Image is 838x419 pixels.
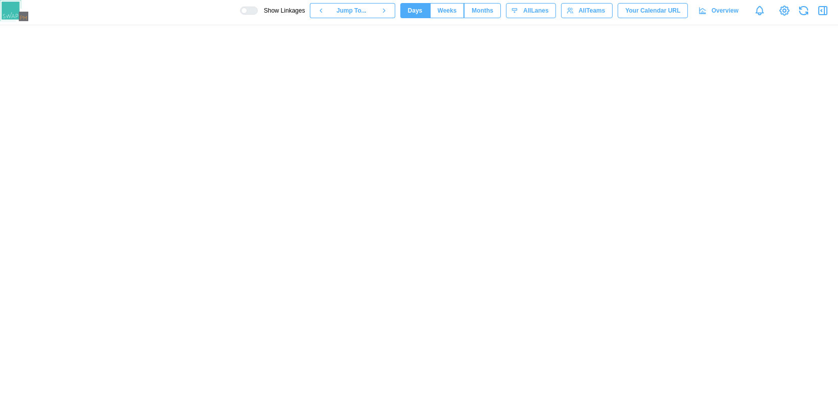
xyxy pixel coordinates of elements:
[506,3,556,18] button: AllLanes
[408,4,423,18] span: Days
[332,3,373,18] button: Jump To...
[472,4,493,18] span: Months
[579,4,605,18] span: All Teams
[693,3,746,18] a: Overview
[816,4,830,18] button: Open Drawer
[438,4,457,18] span: Weeks
[618,3,688,18] button: Your Calendar URL
[751,2,768,19] a: Notifications
[797,4,811,18] button: Refresh Grid
[625,4,680,18] span: Your Calendar URL
[464,3,501,18] button: Months
[258,7,305,15] span: Show Linkages
[430,3,464,18] button: Weeks
[523,4,548,18] span: All Lanes
[712,4,738,18] span: Overview
[337,4,366,18] span: Jump To...
[561,3,613,18] button: AllTeams
[777,4,792,18] a: View Project
[400,3,430,18] button: Days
